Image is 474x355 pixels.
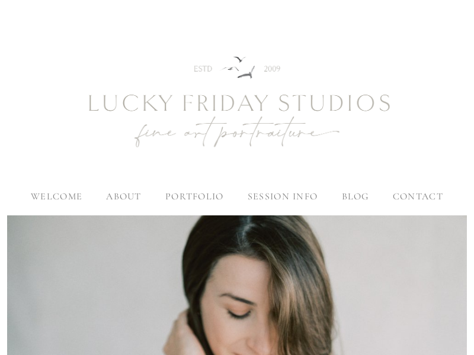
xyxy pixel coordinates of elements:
[342,191,369,202] a: blog
[248,191,318,202] label: session info
[24,14,450,192] img: Newborn Photography Denver | Lucky Friday Studios
[393,191,443,202] a: contact
[31,191,82,202] a: welcome
[165,191,224,202] label: portfolio
[106,191,141,202] label: about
